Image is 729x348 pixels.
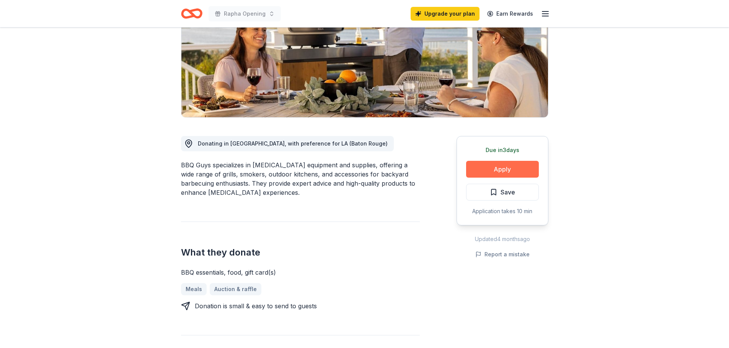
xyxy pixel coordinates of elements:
[466,146,539,155] div: Due in 3 days
[457,235,548,244] div: Updated 4 months ago
[224,9,266,18] span: Rapha Opening
[501,187,515,197] span: Save
[466,184,539,201] button: Save
[181,246,420,259] h2: What they donate
[483,7,538,21] a: Earn Rewards
[411,7,479,21] a: Upgrade your plan
[181,5,202,23] a: Home
[181,268,420,277] div: BBQ essentials, food, gift card(s)
[198,140,388,147] span: Donating in [GEOGRAPHIC_DATA], with preference for LA (Baton Rouge)
[209,6,281,21] button: Rapha Opening
[466,161,539,178] button: Apply
[210,283,261,295] a: Auction & raffle
[466,207,539,216] div: Application takes 10 min
[181,283,207,295] a: Meals
[475,250,530,259] button: Report a mistake
[195,301,317,311] div: Donation is small & easy to send to guests
[181,160,420,197] div: BBQ Guys specializes in [MEDICAL_DATA] equipment and supplies, offering a wide range of grills, s...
